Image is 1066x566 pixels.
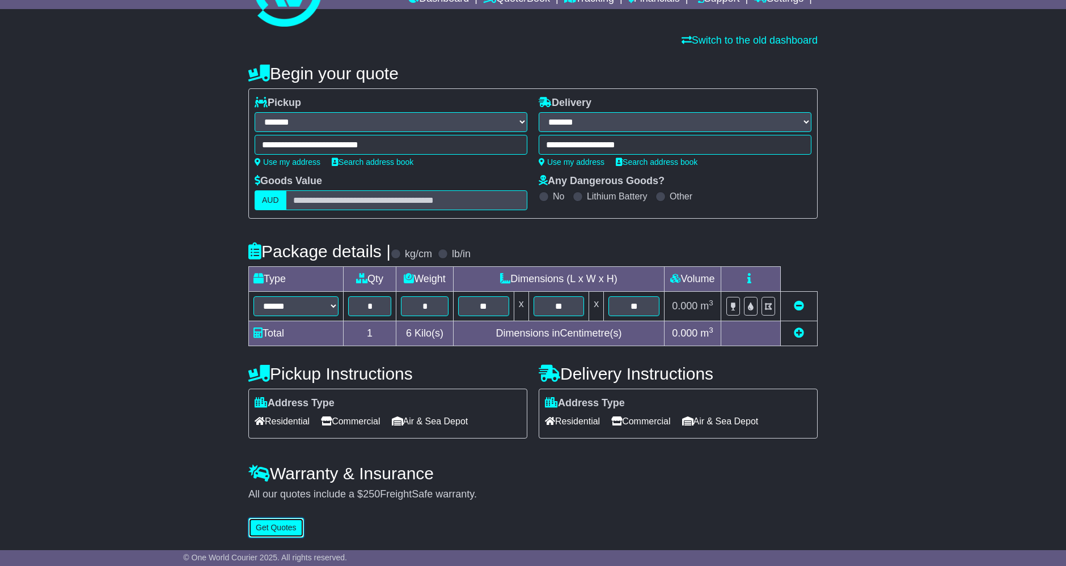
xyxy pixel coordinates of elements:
label: Any Dangerous Goods? [539,175,665,188]
td: Volume [664,267,721,292]
td: Dimensions (L x W x H) [453,267,664,292]
td: Weight [396,267,454,292]
span: 6 [406,327,412,339]
label: Other [670,191,692,202]
h4: Delivery Instructions [539,364,818,383]
td: x [589,292,604,321]
span: 0.000 [672,300,697,312]
a: Use my address [255,158,320,167]
a: Use my address [539,158,604,167]
h4: Package details | [248,242,391,261]
span: © One World Courier 2025. All rights reserved. [183,553,347,562]
div: All our quotes include a $ FreightSafe warranty. [248,488,818,501]
span: Commercial [611,412,670,430]
span: Commercial [321,412,380,430]
label: Address Type [255,397,335,410]
td: x [514,292,528,321]
label: Goods Value [255,175,322,188]
td: Total [249,321,344,346]
span: m [700,300,713,312]
span: Air & Sea Depot [682,412,759,430]
h4: Begin your quote [248,64,818,83]
span: Residential [545,412,600,430]
label: kg/cm [405,248,432,261]
span: 0.000 [672,327,697,339]
label: Address Type [545,397,625,410]
td: 1 [344,321,396,346]
a: Switch to the old dashboard [682,35,818,46]
span: m [700,327,713,339]
sup: 3 [709,326,713,334]
label: No [553,191,564,202]
a: Add new item [794,327,804,339]
h4: Warranty & Insurance [248,464,818,483]
a: Remove this item [794,300,804,312]
td: Qty [344,267,396,292]
span: Residential [255,412,310,430]
span: 250 [363,488,380,500]
td: Kilo(s) [396,321,454,346]
label: AUD [255,190,286,210]
label: Pickup [255,97,301,109]
label: lb/in [452,248,471,261]
h4: Pickup Instructions [248,364,527,383]
a: Search address book [616,158,697,167]
button: Get Quotes [248,518,304,538]
label: Delivery [539,97,591,109]
td: Type [249,267,344,292]
a: Search address book [332,158,413,167]
label: Lithium Battery [587,191,648,202]
sup: 3 [709,299,713,307]
span: Air & Sea Depot [392,412,468,430]
td: Dimensions in Centimetre(s) [453,321,664,346]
